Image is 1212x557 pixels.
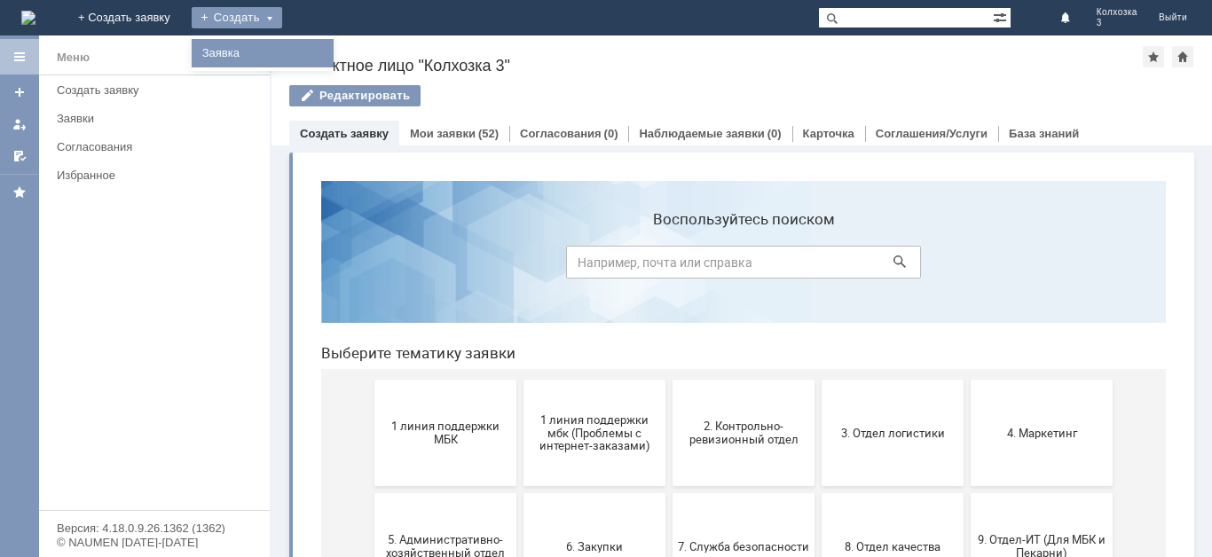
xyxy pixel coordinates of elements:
button: 1 линия поддержки мбк (Проблемы с интернет-заказами) [216,213,358,319]
span: 8. Отдел качества [520,373,651,386]
div: Избранное [57,169,240,182]
button: 4. Маркетинг [664,213,806,319]
img: logo [21,11,35,25]
button: 2. Контрольно-ревизионный отдел [366,213,508,319]
button: 5. Административно-хозяйственный отдел [67,326,209,433]
input: Например, почта или справка [259,79,614,112]
a: База знаний [1009,127,1079,140]
span: Финансовый отдел [520,486,651,499]
button: 7. Служба безопасности [366,326,508,433]
div: Согласования [57,140,259,153]
div: (0) [767,127,782,140]
span: 2. Контрольно-ревизионный отдел [371,253,502,279]
span: Франчайзинг [669,486,800,499]
span: 5. Административно-хозяйственный отдел [73,366,204,393]
span: 4. Маркетинг [669,259,800,272]
span: 1 линия поддержки МБК [73,253,204,279]
a: Согласования [50,133,266,161]
button: 8. Отдел качества [515,326,657,433]
label: Воспользуйтесь поиском [259,43,614,61]
div: Создать заявку [57,83,259,97]
span: Расширенный поиск [993,8,1011,25]
span: Отдел-ИТ (Офис) [371,486,502,499]
a: Заявки [50,105,266,132]
a: Заявка [195,43,330,64]
span: 3 [1097,18,1137,28]
button: 1 линия поддержки МБК [67,213,209,319]
span: Бухгалтерия (для мбк) [73,486,204,499]
a: Наблюдаемые заявки [639,127,764,140]
div: (52) [478,127,499,140]
span: 7. Служба безопасности [371,373,502,386]
button: Финансовый отдел [515,440,657,546]
div: (0) [604,127,618,140]
span: Колхозка [1097,7,1137,18]
div: Версия: 4.18.0.9.26.1362 (1362) [57,522,252,534]
div: Заявки [57,112,259,125]
div: Контактное лицо "Колхозка 3" [289,57,1143,75]
header: Выберите тематику заявки [14,177,859,195]
span: 3. Отдел логистики [520,259,651,272]
a: Соглашения/Услуги [876,127,988,140]
button: 3. Отдел логистики [515,213,657,319]
a: Перейти на домашнюю страницу [21,11,35,25]
span: Отдел-ИТ (Битрикс24 и CRM) [222,480,353,506]
span: 1 линия поддержки мбк (Проблемы с интернет-заказами) [222,246,353,286]
a: Создать заявку [300,127,389,140]
button: 9. Отдел-ИТ (Для МБК и Пекарни) [664,326,806,433]
button: Франчайзинг [664,440,806,546]
a: Мои заявки [410,127,476,140]
span: 6. Закупки [222,373,353,386]
a: Карточка [803,127,854,140]
a: Создать заявку [50,76,266,104]
a: Согласования [520,127,602,140]
div: Создать [192,7,282,28]
a: Мои согласования [5,142,34,170]
div: © NAUMEN [DATE]-[DATE] [57,537,252,548]
div: Добавить в избранное [1143,46,1164,67]
div: Сделать домашней страницей [1172,46,1193,67]
a: Создать заявку [5,78,34,106]
button: Отдел-ИТ (Битрикс24 и CRM) [216,440,358,546]
div: Меню [57,47,90,68]
button: Отдел-ИТ (Офис) [366,440,508,546]
button: 6. Закупки [216,326,358,433]
span: 9. Отдел-ИТ (Для МБК и Пекарни) [669,366,800,393]
button: Бухгалтерия (для мбк) [67,440,209,546]
a: Мои заявки [5,110,34,138]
